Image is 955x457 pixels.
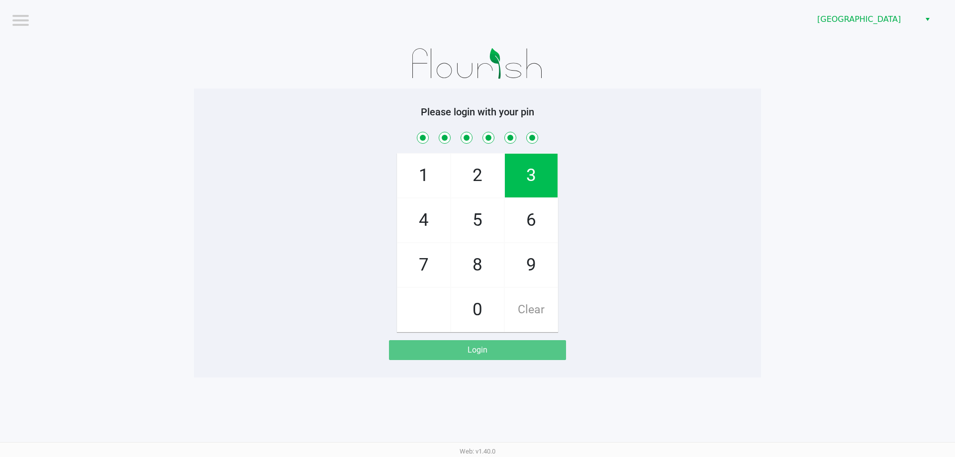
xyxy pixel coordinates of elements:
[505,243,558,287] span: 9
[201,106,754,118] h5: Please login with your pin
[817,13,914,25] span: [GEOGRAPHIC_DATA]
[505,198,558,242] span: 6
[451,198,504,242] span: 5
[451,243,504,287] span: 8
[505,288,558,332] span: Clear
[505,154,558,197] span: 3
[920,10,935,28] button: Select
[397,243,450,287] span: 7
[460,448,495,455] span: Web: v1.40.0
[397,154,450,197] span: 1
[451,154,504,197] span: 2
[397,198,450,242] span: 4
[451,288,504,332] span: 0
